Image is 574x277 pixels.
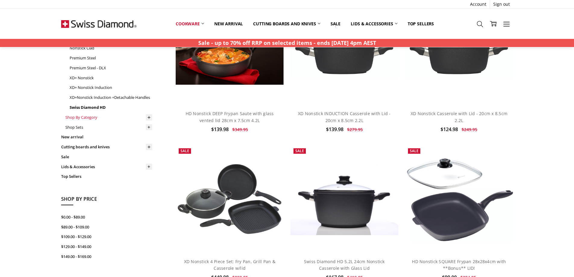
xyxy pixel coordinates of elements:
a: Top Sellers [403,17,439,30]
img: HD Nonstick SQUARE Frypan 28x28x4cm with **Bonus** LID! [405,157,513,242]
a: Sale [325,17,346,30]
a: Cutting boards and knives [248,17,325,30]
a: XD Nonstick INDUCTION Casserole with Lid - 20cm x 8.5cm 2.2L [298,111,391,123]
a: XD Nonstick Casserole with Lid - 20cm x 8.5cm 2.2L [411,111,507,123]
span: Sale [295,148,304,153]
a: Swiss Diamond HD [70,102,152,112]
a: XD+ Nonstick Induction [70,83,152,93]
a: HD Nonstick SQUARE Frypan 28x28x4cm with **Bonus** LID! [412,259,506,271]
a: XD Nonstick 4 Piece Set: Fry Pan, Grill Pan & Casserole w/lid [176,145,284,253]
a: Lids & Accessories [61,162,152,172]
strong: Sale - up to 70% off RRP on selected items - ends [DATE] 4pm AEST [198,39,376,46]
img: XD Nonstick INDUCTION Casserole with Lid - 20cm x 8.5cm 2.2L [290,24,398,79]
a: XD Nonstick 4 Piece Set: Fry Pan, Grill Pan & Casserole w/lid [184,259,275,271]
img: Free Shipping On Every Order [61,9,136,39]
a: Premium Steel - DLX [70,63,152,73]
img: XD Nonstick 4 Piece Set: Fry Pan, Grill Pan & Casserole w/lid [176,162,284,236]
a: $0.00 - $89.00 [61,212,152,222]
h5: Shop By Price [61,195,152,206]
a: $129.00 - $149.00 [61,242,152,252]
a: XD+Nonstick Induction +Detachable Handles [70,93,152,102]
a: New arrival [61,132,152,142]
a: Shop By Category [65,112,152,122]
img: HD Nonstick DEEP Frypan Saute with glass vented lid 28cm x 7.5cm 4.2L [176,18,284,85]
span: $249.95 [462,127,477,132]
a: Sale [61,152,152,162]
span: $124.98 [441,126,458,133]
span: $139.98 [211,126,229,133]
a: Swiss Diamond HD 5.2L 24cm Nonstick Casserole with Glass Lid [290,145,398,253]
span: $139.98 [326,126,343,133]
img: Swiss Diamond HD 5.2L 24cm Nonstick Casserole with Glass Lid [290,163,398,235]
a: HD Nonstick SQUARE Frypan 28x28x4cm with **Bonus** LID! [405,145,513,253]
a: Cutting boards and knives [61,142,152,152]
span: $349.95 [232,127,248,132]
a: HD Nonstick DEEP Frypan Saute with glass vented lid 28cm x 7.5cm 4.2L [186,111,274,123]
img: XD Nonstick Casserole with Lid - 20cm x 8.5cm 2.2L side view [405,24,513,79]
a: Lids & Accessories [346,17,402,30]
a: $109.00 - $129.00 [61,232,152,242]
a: Swiss Diamond HD 5.2L 24cm Nonstick Casserole with Glass Lid [304,259,385,271]
a: $89.00 - $109.00 [61,222,152,232]
span: $279.95 [347,127,363,132]
a: Cookware [171,17,209,30]
span: Sale [410,148,419,153]
a: Nonstick Clad [70,43,152,53]
a: New arrival [209,17,248,30]
a: $149.00 - $169.00 [61,252,152,262]
a: Top Sellers [61,172,152,181]
span: Sale [180,148,189,153]
a: Premium Steel [70,53,152,63]
a: XD+ Nonstick [70,73,152,83]
a: Shop Sets [65,122,152,132]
